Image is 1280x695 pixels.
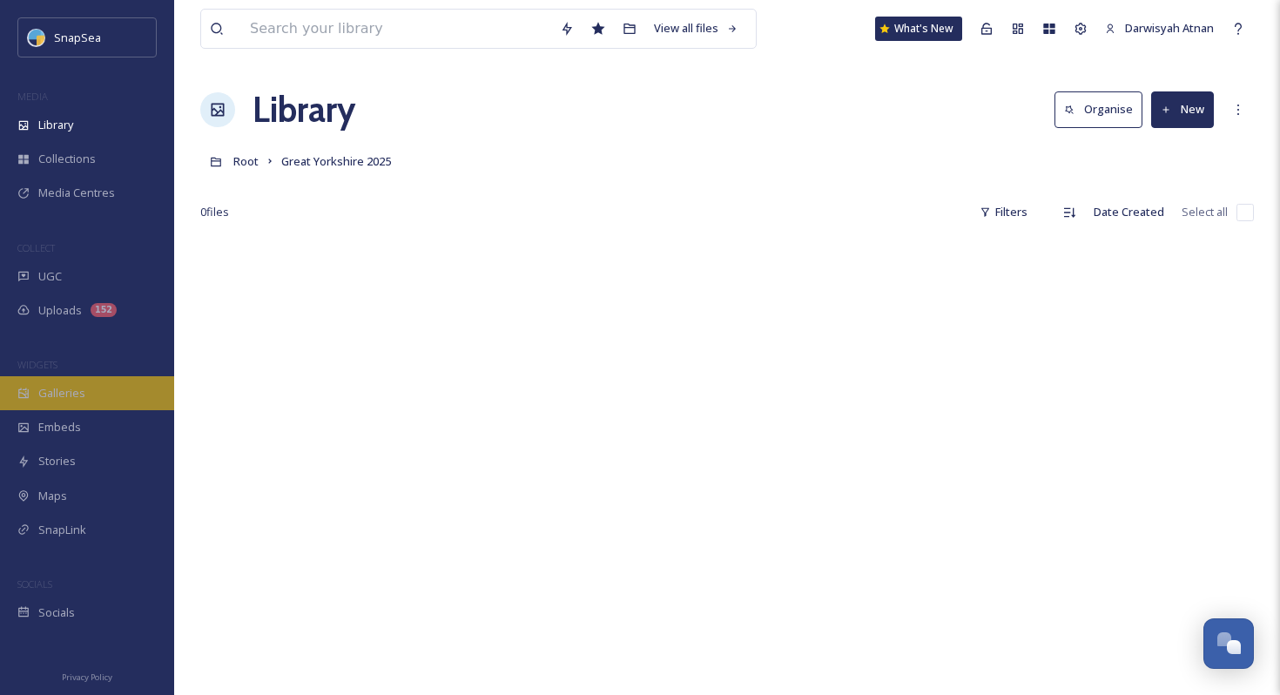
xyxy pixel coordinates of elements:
span: Socials [38,604,75,621]
span: Collections [38,151,96,167]
span: Media Centres [38,185,115,201]
span: Root [233,153,259,169]
span: SnapSea [54,30,101,45]
img: snapsea-logo.png [28,29,45,46]
span: UGC [38,268,62,285]
a: View all files [645,11,747,45]
span: SOCIALS [17,577,52,590]
span: Privacy Policy [62,671,112,683]
div: 152 [91,303,117,317]
span: Great Yorkshire 2025 [281,153,391,169]
span: WIDGETS [17,358,57,371]
a: Great Yorkshire 2025 [281,151,391,172]
span: Uploads [38,302,82,319]
span: Stories [38,453,76,469]
a: Darwisyah Atnan [1096,11,1223,45]
span: Library [38,117,73,133]
input: Search your library [241,10,551,48]
span: Maps [38,488,67,504]
a: What's New [875,17,962,41]
a: Library [253,84,355,136]
span: Select all [1182,204,1228,220]
a: Root [233,151,259,172]
span: SnapLink [38,522,86,538]
span: Embeds [38,419,81,435]
a: Privacy Policy [62,665,112,686]
button: Open Chat [1203,618,1254,669]
span: COLLECT [17,241,55,254]
span: MEDIA [17,90,48,103]
span: 0 file s [200,204,229,220]
button: New [1151,91,1214,127]
div: Filters [971,195,1036,229]
span: Darwisyah Atnan [1125,20,1214,36]
div: Date Created [1085,195,1173,229]
button: Organise [1054,91,1142,127]
span: Galleries [38,385,85,401]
